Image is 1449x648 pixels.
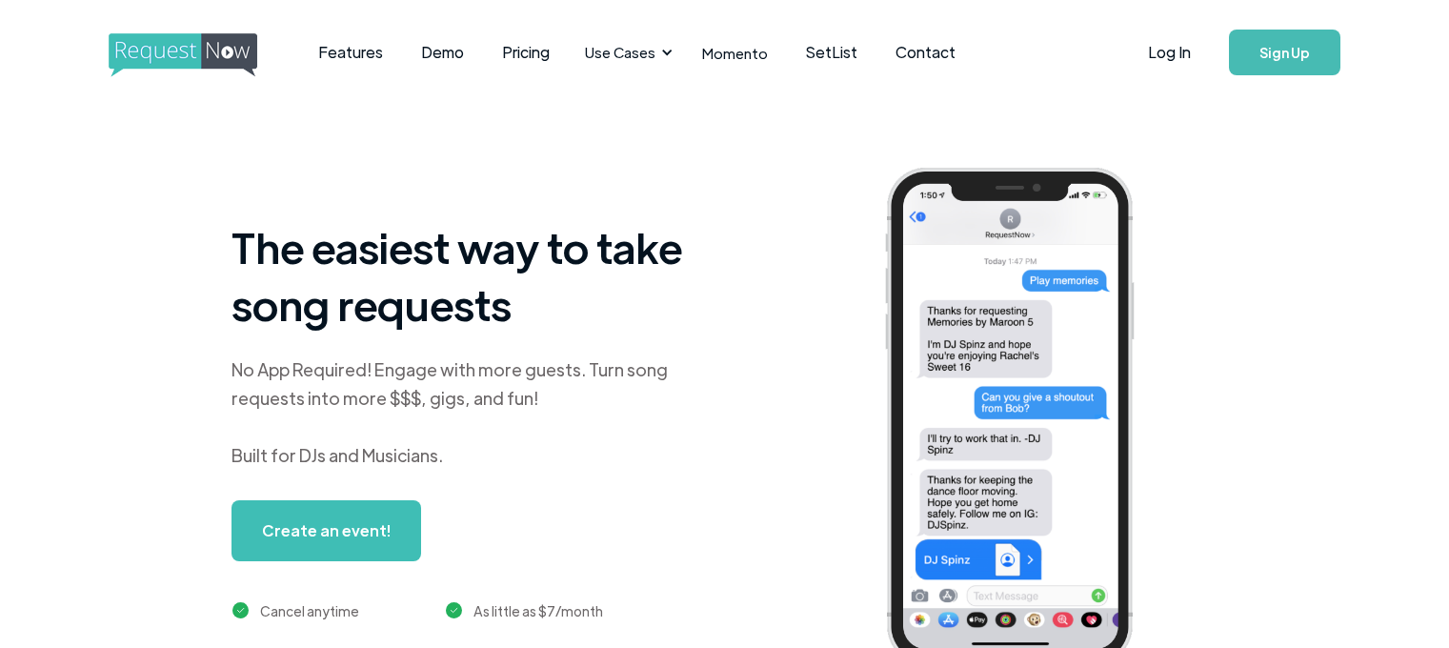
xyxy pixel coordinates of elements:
a: Contact [876,23,975,82]
div: Cancel anytime [260,599,359,622]
img: green checkmark [232,602,249,618]
div: As little as $7/month [473,599,603,622]
a: Demo [402,23,483,82]
img: requestnow logo [109,33,292,77]
a: Pricing [483,23,569,82]
div: No App Required! Engage with more guests. Turn song requests into more $$$, gigs, and fun! Built ... [231,355,708,470]
a: Log In [1129,19,1210,86]
a: Features [299,23,402,82]
a: home [109,33,252,71]
h1: The easiest way to take song requests [231,218,708,333]
a: Sign Up [1229,30,1340,75]
div: Use Cases [574,23,678,82]
a: SetList [787,23,876,82]
a: Momento [683,25,787,81]
div: Use Cases [585,42,655,63]
a: Create an event! [231,500,421,561]
img: green checkmark [446,602,462,618]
